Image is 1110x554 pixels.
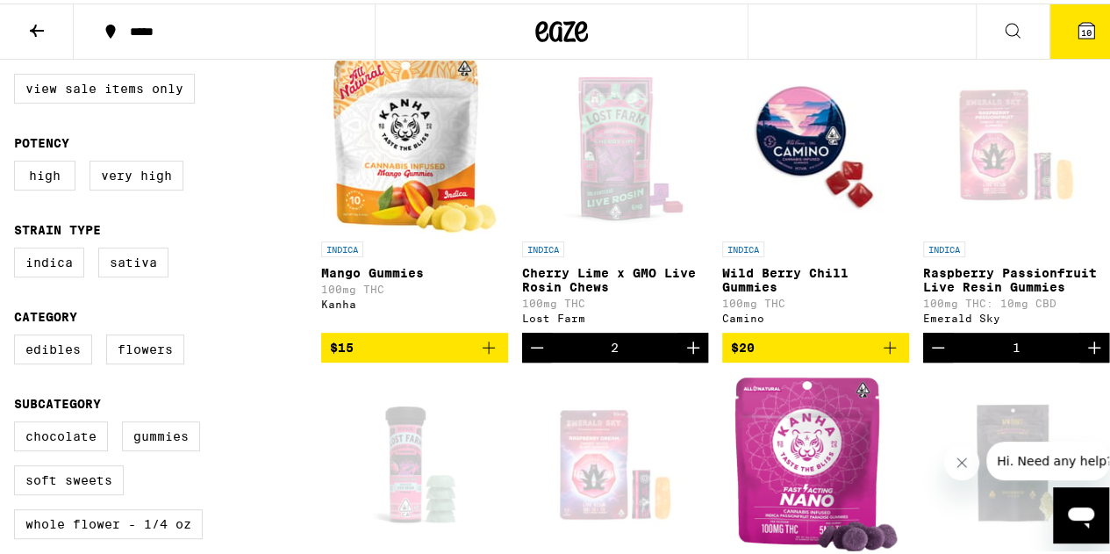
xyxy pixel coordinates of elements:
div: Lost Farm [522,309,709,320]
p: 100mg THC [722,294,909,306]
button: Increment [1079,329,1109,359]
label: Gummies [122,418,200,448]
div: Emerald Sky [923,309,1110,320]
img: Kanha - Passionfruit Paradise Nano Gummies [734,373,898,549]
span: $15 [330,337,354,351]
label: Sativa [98,244,168,274]
label: View Sale Items Only [14,70,195,100]
iframe: Button to launch messaging window [1053,484,1109,540]
label: Whole Flower - 1/4 oz [14,506,203,536]
div: Camino [722,309,909,320]
a: Open page for Cherry Lime x GMO Live Rosin Chews from Lost Farm [522,54,709,329]
p: 100mg THC: 10mg CBD [923,294,1110,306]
button: Increment [678,329,708,359]
p: 100mg THC [522,294,709,306]
p: INDICA [522,238,564,254]
button: Decrement [522,329,552,359]
span: Hi. Need any help? [11,12,126,26]
a: Open page for Mango Gummies from Kanha [321,54,508,329]
label: Very High [90,157,183,187]
legend: Potency [14,133,69,147]
a: Open page for Raspberry Passionfruit Live Resin Gummies from Emerald Sky [923,54,1110,329]
legend: Category [14,306,77,320]
p: Raspberry Passionfruit Live Resin Gummies [923,263,1110,291]
label: Indica [14,244,84,274]
div: 1 [1012,337,1020,351]
iframe: Close message [944,442,979,477]
button: Add to bag [321,329,508,359]
iframe: Message from company [986,438,1109,477]
img: Kanha - Mango Gummies [333,54,497,229]
p: INDICA [923,238,965,254]
legend: Strain Type [14,219,101,234]
div: Kanha [321,295,508,306]
p: Cherry Lime x GMO Live Rosin Chews [522,263,709,291]
label: Edibles [14,331,92,361]
label: High [14,157,75,187]
legend: Subcategory [14,393,101,407]
p: INDICA [722,238,764,254]
p: Wild Berry Chill Gummies [722,263,909,291]
p: INDICA [321,238,363,254]
button: Decrement [923,329,953,359]
label: Soft Sweets [14,462,124,492]
span: 10 [1081,24,1092,34]
label: Flowers [106,331,184,361]
label: Chocolate [14,418,108,448]
p: Mango Gummies [321,263,508,277]
span: $20 [731,337,755,351]
a: Open page for Wild Berry Chill Gummies from Camino [722,54,909,329]
div: 2 [611,337,619,351]
button: Add to bag [722,329,909,359]
p: 100mg THC [321,280,508,291]
img: Camino - Wild Berry Chill Gummies [727,54,903,229]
